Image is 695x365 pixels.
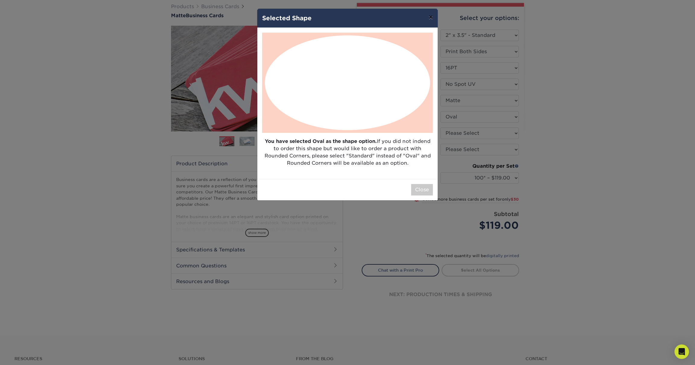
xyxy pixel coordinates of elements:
strong: You have selected Oval as the shape option. [265,138,377,144]
p: If you did not indend to order this shape but would like to order a product with Rounded Corners,... [257,138,438,174]
div: Open Intercom Messenger [674,344,689,359]
button: Close [411,184,433,195]
h4: Selected Shape [262,14,433,23]
img: Oval Shape [262,33,433,133]
button: × [424,9,438,26]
